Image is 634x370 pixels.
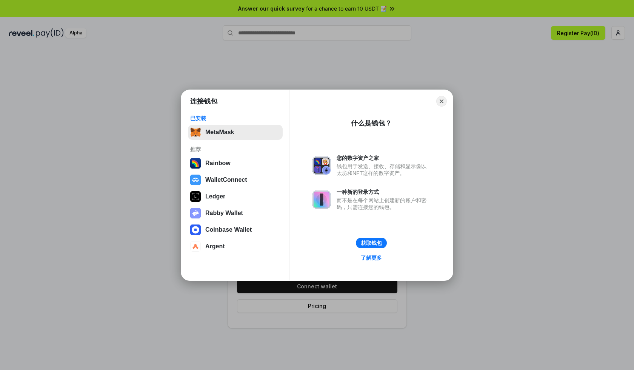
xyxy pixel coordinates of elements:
[312,156,331,175] img: svg+xml,%3Csvg%20xmlns%3D%22http%3A%2F%2Fwww.w3.org%2F2000%2Fsvg%22%20fill%3D%22none%22%20viewBox...
[436,96,447,107] button: Close
[337,155,430,161] div: 您的数字资产之家
[361,240,382,246] div: 获取钱包
[188,172,283,187] button: WalletConnect
[188,189,283,204] button: Ledger
[188,125,283,140] button: MetaMask
[190,146,280,153] div: 推荐
[337,189,430,195] div: 一种新的登录方式
[188,222,283,237] button: Coinbase Wallet
[205,243,225,250] div: Argent
[337,163,430,176] div: 钱包用于发送、接收、存储和显示像以太坊和NFT这样的数字资产。
[190,191,201,202] img: svg+xml,%3Csvg%20xmlns%3D%22http%3A%2F%2Fwww.w3.org%2F2000%2Fsvg%22%20width%3D%2228%22%20height%3...
[190,97,217,106] h1: 连接钱包
[356,238,387,248] button: 获取钱包
[337,197,430,211] div: 而不是在每个网站上创建新的账户和密码，只需连接您的钱包。
[205,176,247,183] div: WalletConnect
[188,156,283,171] button: Rainbow
[190,241,201,252] img: svg+xml,%3Csvg%20width%3D%2228%22%20height%3D%2228%22%20viewBox%3D%220%200%2028%2028%22%20fill%3D...
[190,158,201,169] img: svg+xml,%3Csvg%20width%3D%22120%22%20height%3D%22120%22%20viewBox%3D%220%200%20120%20120%22%20fil...
[190,208,201,218] img: svg+xml,%3Csvg%20xmlns%3D%22http%3A%2F%2Fwww.w3.org%2F2000%2Fsvg%22%20fill%3D%22none%22%20viewBox...
[205,160,231,167] div: Rainbow
[190,115,280,122] div: 已安装
[190,127,201,138] img: svg+xml,%3Csvg%20fill%3D%22none%22%20height%3D%2233%22%20viewBox%3D%220%200%2035%2033%22%20width%...
[205,129,234,136] div: MetaMask
[188,239,283,254] button: Argent
[205,210,243,217] div: Rabby Wallet
[205,226,252,233] div: Coinbase Wallet
[351,119,392,128] div: 什么是钱包？
[190,175,201,185] img: svg+xml,%3Csvg%20width%3D%2228%22%20height%3D%2228%22%20viewBox%3D%220%200%2028%2028%22%20fill%3D...
[205,193,225,200] div: Ledger
[312,190,331,209] img: svg+xml,%3Csvg%20xmlns%3D%22http%3A%2F%2Fwww.w3.org%2F2000%2Fsvg%22%20fill%3D%22none%22%20viewBox...
[361,254,382,261] div: 了解更多
[188,206,283,221] button: Rabby Wallet
[190,224,201,235] img: svg+xml,%3Csvg%20width%3D%2228%22%20height%3D%2228%22%20viewBox%3D%220%200%2028%2028%22%20fill%3D...
[356,253,386,263] a: 了解更多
